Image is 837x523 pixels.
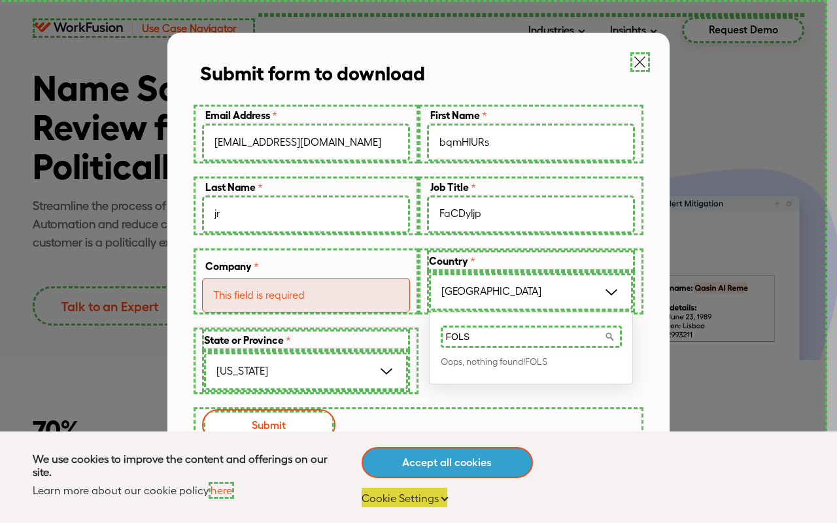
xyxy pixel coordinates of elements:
[525,356,547,367] span: FOLS
[33,482,234,499] div: Learn more about our cookie policy
[209,482,234,499] a: here
[202,178,410,195] label: Last Name
[33,452,328,479] div: We use cookies to improve the content and offerings on our site.
[430,353,632,373] li: Oops, nothing found!
[427,178,635,195] label: Job Title
[427,250,635,271] label: Country
[202,329,410,350] label: State or Province
[362,447,533,478] a: Accept all cookies
[362,488,447,507] a: Cookie Settings
[202,258,410,275] label: Company
[202,107,410,124] label: Email Address
[427,107,635,124] label: First Name
[200,59,637,85] div: Submit form to download
[203,411,334,439] input: Submit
